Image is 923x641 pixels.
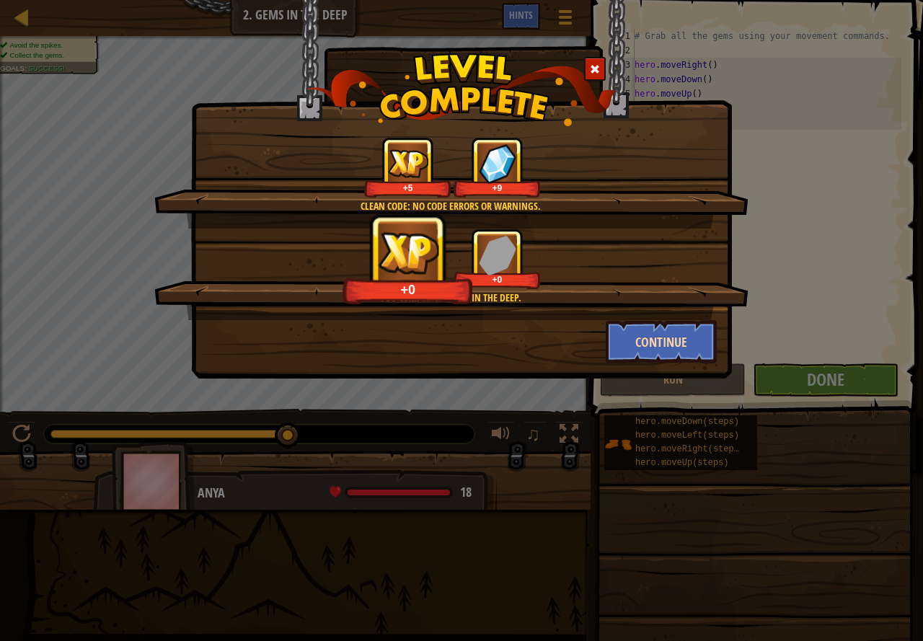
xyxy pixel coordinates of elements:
[223,199,678,213] div: Clean code: no code errors or warnings.
[456,274,538,285] div: +0
[479,143,516,183] img: reward_icon_gems.png
[347,281,469,298] div: +0
[307,53,617,126] img: level_complete.png
[479,235,516,275] img: reward_icon_gems.png
[376,230,441,275] img: reward_icon_xp.png
[388,149,428,177] img: reward_icon_xp.png
[367,182,449,193] div: +5
[223,291,678,305] div: You completed Gems in the Deep.
[606,320,717,363] button: Continue
[456,182,538,193] div: +9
